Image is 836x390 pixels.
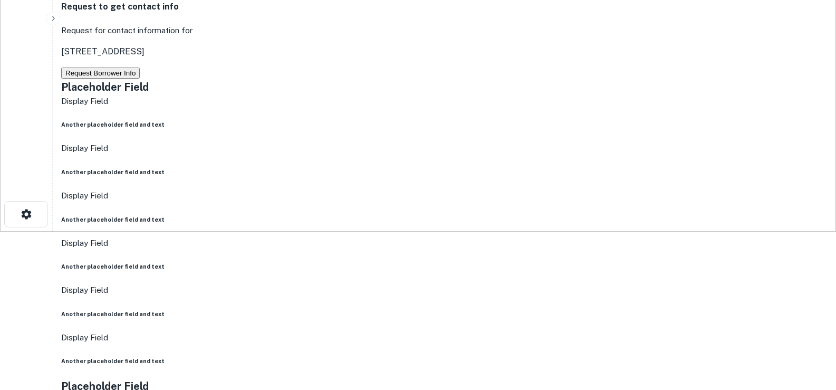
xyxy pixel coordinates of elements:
[61,331,828,344] p: Display Field
[61,79,828,95] h5: Placeholder Field
[783,306,836,356] iframe: Chat Widget
[61,1,828,13] h4: Request to get contact info
[61,95,828,108] p: Display Field
[61,120,828,129] h6: Another placeholder field and text
[61,357,828,365] h6: Another placeholder field and text
[61,215,828,224] h6: Another placeholder field and text
[61,168,828,176] h6: Another placeholder field and text
[61,284,828,297] p: Display Field
[61,310,828,318] h6: Another placeholder field and text
[61,189,828,202] p: Display Field
[61,68,140,79] button: Request Borrower Info
[61,24,828,37] p: Request for contact information for
[61,262,828,271] h6: Another placeholder field and text
[61,237,828,250] p: Display Field
[61,45,828,58] p: [STREET_ADDRESS]
[61,142,828,155] p: Display Field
